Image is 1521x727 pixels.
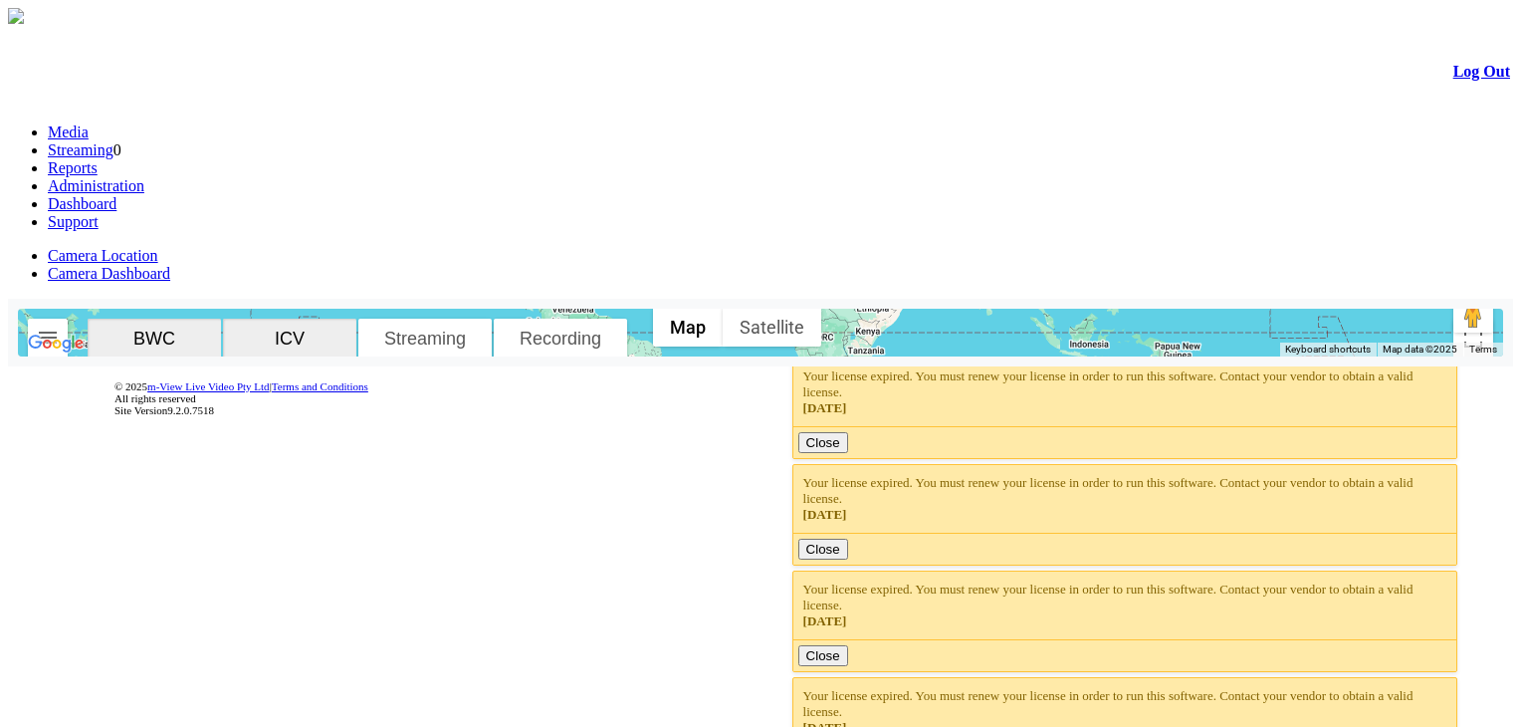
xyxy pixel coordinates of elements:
a: Media [48,123,89,140]
button: Close [798,432,848,453]
button: Toggle fullscreen view [1453,319,1493,359]
img: svg+xml,%3Csvg%20xmlns%3D%22http%3A%2F%2Fwww.w3.org%2F2000%2Fsvg%22%20height%3D%2224%22%20viewBox... [36,326,60,350]
div: Your license expired. You must renew your license in order to run this software. Contact your ven... [803,582,1447,629]
span: [DATE] [803,613,847,628]
button: Recording [494,319,627,359]
span: BWC [96,329,213,350]
a: Camera Location [48,247,158,264]
span: Map data ©2025 [1383,344,1457,355]
a: Log Out [1453,63,1510,80]
button: Show street map [653,307,723,347]
button: Show satellite imagery [723,307,821,347]
a: Terms (opens in new tab) [1469,344,1497,355]
img: arrow-3.png [8,8,24,24]
div: © 2025 | All rights reserved [114,380,1510,416]
span: 0 [113,141,121,158]
a: Streaming [48,141,113,158]
a: Support [48,213,99,230]
img: DigiCert Secured Site Seal [21,369,101,427]
span: Streaming [366,329,484,350]
a: Camera Dashboard [48,265,170,282]
a: Terms and Conditions [272,380,368,392]
a: m-View Live Video Pty Ltd [147,380,270,392]
button: Streaming [358,319,492,359]
button: Close [798,645,848,666]
a: Administration [48,177,144,194]
span: [DATE] [803,507,847,522]
button: Close [798,539,848,560]
button: BWC [88,319,221,359]
a: Open this area in Google Maps (opens a new window) [23,331,89,357]
button: ICV [223,319,356,359]
div: Your license expired. You must renew your license in order to run this software. Contact your ven... [803,475,1447,523]
img: Google [23,331,89,357]
a: Dashboard [48,195,116,212]
button: Search [28,319,68,359]
button: Keyboard shortcuts [1285,343,1371,357]
button: Drag Pegman onto the map to open Street View [1453,293,1493,333]
div: Site Version [114,404,1510,416]
span: ICV [231,329,348,350]
span: 9.2.0.7518 [167,404,214,416]
span: Recording [502,329,619,350]
a: Reports [48,159,98,176]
